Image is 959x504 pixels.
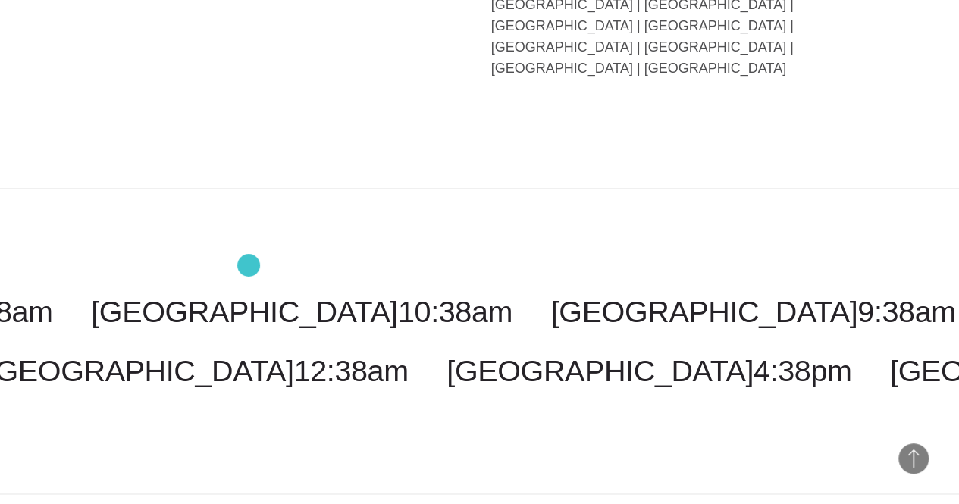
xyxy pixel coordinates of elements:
[754,354,851,387] span: 4:38pm
[294,354,409,387] span: 12:38am
[398,295,512,328] span: 10:38am
[447,354,851,387] a: [GEOGRAPHIC_DATA]4:38pm
[91,295,512,328] a: [GEOGRAPHIC_DATA]10:38am
[857,295,955,328] span: 9:38am
[898,443,929,474] button: Back to Top
[550,295,955,328] a: [GEOGRAPHIC_DATA]9:38am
